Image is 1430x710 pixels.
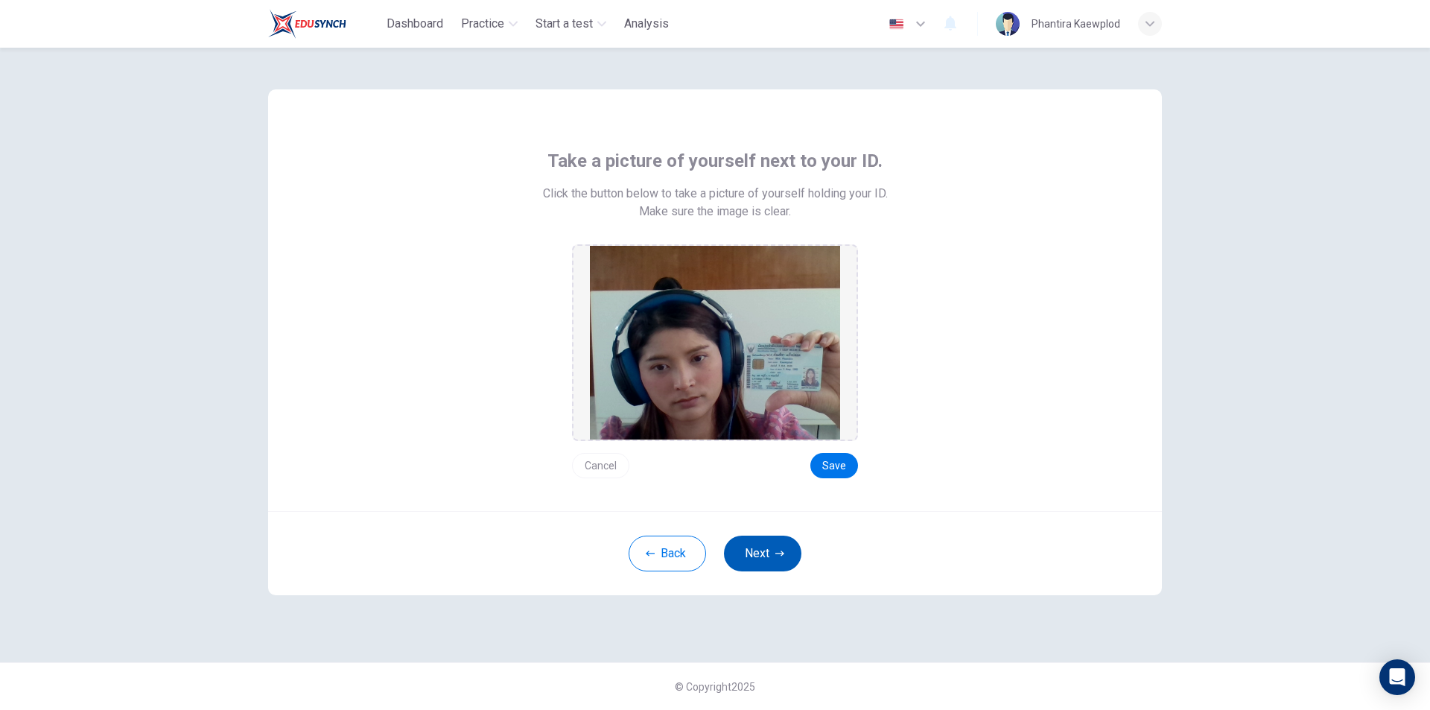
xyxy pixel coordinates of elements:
img: en [887,19,906,30]
span: Dashboard [387,15,443,33]
button: Analysis [618,10,675,37]
img: Train Test logo [268,9,346,39]
div: Open Intercom Messenger [1379,659,1415,695]
img: preview screemshot [590,246,840,440]
span: Practice [461,15,504,33]
button: Back [629,536,706,571]
button: Start a test [530,10,612,37]
span: Start a test [536,15,593,33]
a: Train Test logo [268,9,381,39]
img: Profile picture [996,12,1020,36]
span: Click the button below to take a picture of yourself holding your ID. [543,185,888,203]
button: Dashboard [381,10,449,37]
button: Practice [455,10,524,37]
span: Take a picture of yourself next to your ID. [547,149,883,173]
button: Save [810,453,858,478]
button: Next [724,536,801,571]
span: Make sure the image is clear. [639,203,791,221]
span: © Copyright 2025 [675,681,755,693]
button: Cancel [572,453,629,478]
div: Phantira Kaewplod [1032,15,1120,33]
span: Analysis [624,15,669,33]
